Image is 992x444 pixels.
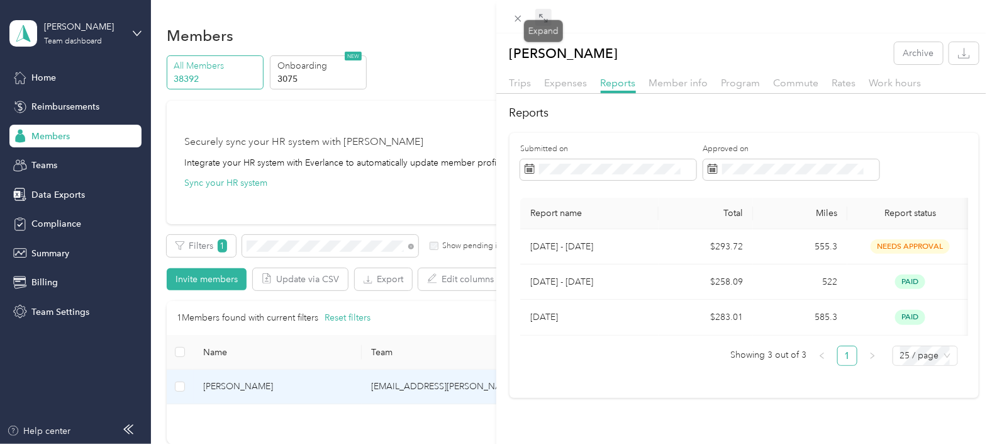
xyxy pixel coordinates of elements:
[753,300,847,335] td: 585.3
[812,346,832,366] li: Previous Page
[862,346,883,366] li: Next Page
[894,42,943,64] button: Archive
[900,346,950,365] span: 25 / page
[893,346,958,366] div: Page Size
[530,275,649,289] p: [DATE] - [DATE]
[545,77,588,89] span: Expenses
[601,77,636,89] span: Reports
[530,310,649,324] p: [DATE]
[895,310,925,324] span: paid
[869,77,922,89] span: Work hours
[659,265,753,300] td: $258.09
[832,77,856,89] span: Rates
[753,265,847,300] td: 522
[895,275,925,289] span: paid
[862,346,883,366] button: right
[753,229,847,265] td: 555.3
[818,352,826,360] span: left
[703,144,879,155] label: Approved on
[669,208,743,219] div: Total
[837,346,857,366] li: 1
[524,20,563,42] div: Expand
[838,346,857,365] a: 1
[812,346,832,366] button: left
[857,208,963,219] span: Report status
[510,42,618,64] p: [PERSON_NAME]
[520,198,659,229] th: Report name
[871,239,950,254] span: needs approval
[659,300,753,335] td: $283.01
[722,77,761,89] span: Program
[869,352,876,360] span: right
[774,77,819,89] span: Commute
[510,105,979,122] h2: Reports
[763,208,837,219] div: Miles
[520,144,696,155] label: Submitted on
[731,346,807,365] span: Showing 3 out of 3
[649,77,708,89] span: Member info
[659,229,753,265] td: $293.72
[530,240,649,254] p: [DATE] - [DATE]
[922,373,992,444] iframe: Everlance-gr Chat Button Frame
[510,77,532,89] span: Trips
